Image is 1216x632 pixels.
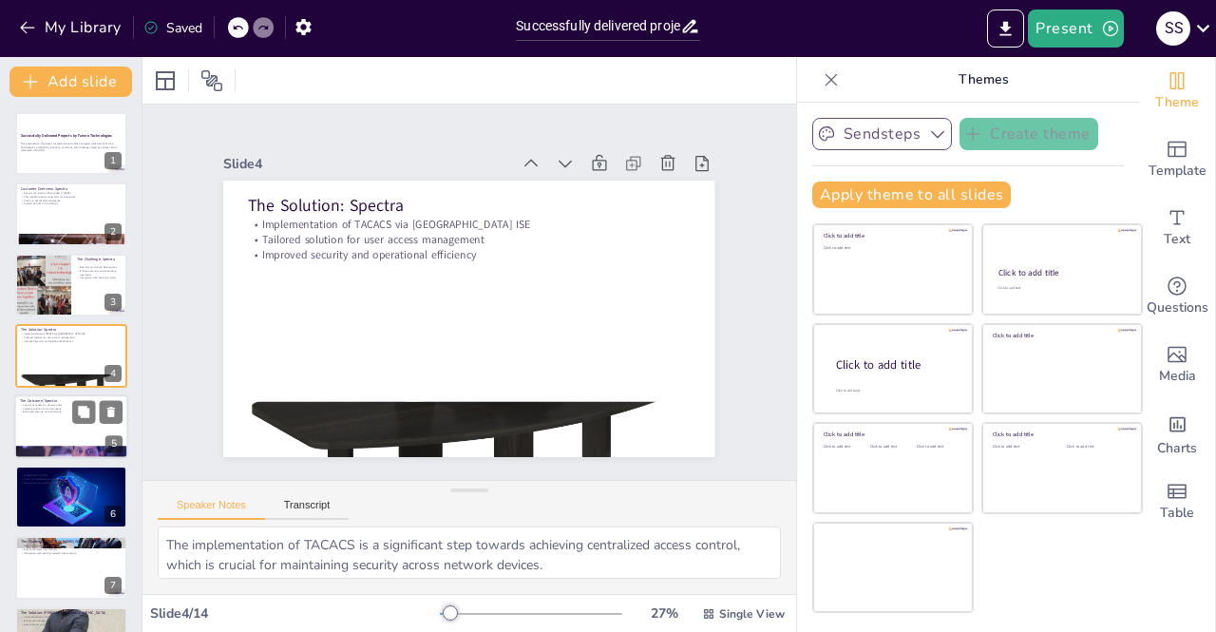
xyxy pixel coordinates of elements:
[21,149,122,153] p: Generated with [URL]
[21,336,122,340] p: Tailored solution for user access management
[1156,11,1190,46] div: S S
[21,327,122,333] p: The Solution: Spectra
[21,191,122,195] p: Spectra is a leading ISP founded in [DATE]
[21,548,122,552] p: Ensure seamless user mobility
[836,388,956,393] div: Click to add body
[21,545,122,548] p: Need for complete Wi-Fi solution
[993,332,1129,339] div: Click to add title
[516,12,679,40] input: Insert title
[993,431,1129,438] div: Click to add title
[104,294,122,311] div: 3
[143,19,202,37] div: Saved
[77,257,122,262] p: The Challenge: Spectra
[1139,262,1215,331] div: Get real-time input from your audience
[223,155,509,173] div: Slide 4
[72,400,95,423] button: Duplicate Slide
[21,474,122,478] p: Established in [DATE]
[1159,366,1196,387] span: Media
[158,499,265,520] button: Speaker Notes
[77,269,122,276] p: Enhance security and streamline operations
[21,540,122,546] p: The Challenge: [PERSON_NAME][GEOGRAPHIC_DATA]
[21,477,122,481] p: Focus on interdisciplinary education
[104,223,122,240] div: 2
[21,333,122,336] p: Implementation of TACACS via [GEOGRAPHIC_DATA] ISE
[21,481,122,485] p: Recognition as a leading institution
[20,410,123,413] p: Enhanced security and monitoring
[9,67,132,97] button: Add slide
[1147,297,1208,318] span: Questions
[15,254,127,316] div: 3
[104,365,122,382] div: 4
[104,577,122,594] div: 7
[21,133,112,138] strong: Successfully Delivered Projects by Fuinno Technologies
[77,265,122,269] p: Need for centralized AAA services
[824,246,959,251] div: Click to add text
[105,435,123,452] div: 5
[248,232,691,247] p: Tailored solution for user access management
[248,217,691,232] p: Implementation of TACACS via [GEOGRAPHIC_DATA] ISE
[1157,438,1197,459] span: Charts
[21,195,122,199] p: They enable robust connectivity for businesses
[104,152,122,169] div: 1
[21,619,122,622] p: Enhanced coverage and performance
[1149,161,1206,182] span: Template
[21,610,122,616] p: The Solution: [PERSON_NAME][GEOGRAPHIC_DATA]
[836,356,958,373] div: Click to add title
[917,445,959,450] div: Click to add text
[21,143,122,149] p: This presentation showcases successful case studies of projects delivered by Fuinno Technologies,...
[104,506,122,523] div: 6
[846,57,1120,103] p: Themes
[1139,125,1215,194] div: Add ready made slides
[1067,445,1127,450] div: Click to add text
[21,551,122,555] p: Integration with existing network infrastructure
[998,267,1125,278] div: Click to add title
[21,622,122,626] p: Secure access control with Cisco ISE
[100,400,123,423] button: Delete Slide
[21,201,122,205] p: Trusted partner in the industry
[21,469,122,474] p: Customer Overview: [PERSON_NAME][GEOGRAPHIC_DATA]
[987,10,1024,48] button: Export to PowerPoint
[1139,468,1215,536] div: Add a table
[158,527,781,579] textarea: The implementation of TACACS is a significant step towards achieving centralized access control, ...
[21,615,122,619] p: Implementation of Aruba Wi-Fi Access Points
[1139,331,1215,399] div: Add images, graphics, shapes or video
[812,182,1011,208] button: Apply theme to all slides
[248,195,691,218] p: The Solution: Spectra
[997,286,1124,291] div: Click to add text
[812,118,952,150] button: Sendsteps
[959,118,1098,150] button: Create theme
[824,431,959,438] div: Click to add title
[150,604,440,622] div: Slide 4 / 14
[150,66,180,96] div: Layout
[248,247,691,262] p: Improved security and operational efficiency
[870,445,913,450] div: Click to add text
[15,324,127,387] div: 4
[1160,503,1194,524] span: Table
[20,397,123,403] p: The Outcome: Spectra
[824,232,959,239] div: Click to add title
[719,606,785,622] span: Single View
[1139,399,1215,468] div: Add charts and graphs
[15,536,127,599] div: 7
[993,445,1053,450] div: Click to add text
[1155,92,1199,113] span: Theme
[641,604,687,622] div: 27 %
[1156,10,1190,48] button: S S
[20,403,123,407] p: Control of access for domain users
[265,499,350,520] button: Transcript
[200,69,223,92] span: Position
[14,12,129,43] button: My Library
[15,466,127,528] div: 6
[1164,229,1190,250] span: Text
[14,394,128,459] div: 5
[1139,194,1215,262] div: Add text boxes
[1139,57,1215,125] div: Change the overall theme
[824,445,866,450] div: Click to add text
[21,186,122,192] p: Customer Overview: Spectra
[15,182,127,245] div: 2
[77,276,122,279] p: Integration with existing systems
[21,198,122,201] p: Focus on advanced technologies
[21,339,122,343] p: Improved security and operational efficiency
[20,406,123,410] p: Scalable solution for future needs
[15,112,127,175] div: 1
